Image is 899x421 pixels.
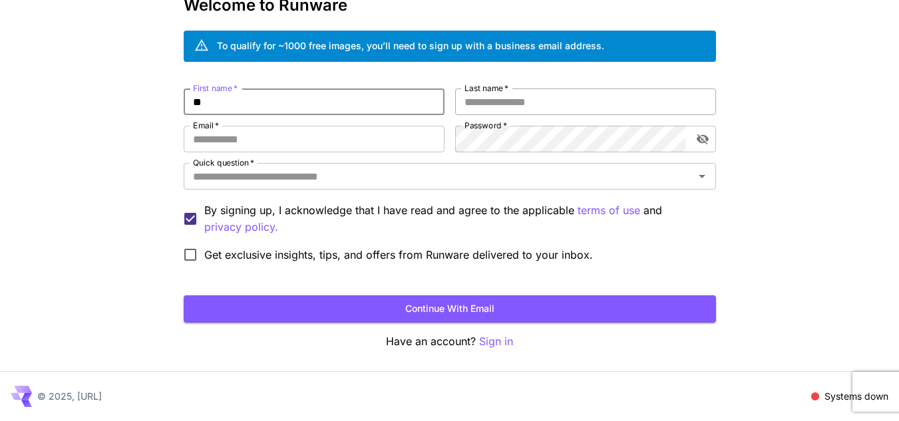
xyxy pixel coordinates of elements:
label: Quick question [193,157,254,168]
label: First name [193,82,238,94]
p: © 2025, [URL] [37,389,102,403]
p: terms of use [578,202,640,219]
label: Last name [464,82,508,94]
button: Continue with email [184,295,716,323]
p: privacy policy. [204,219,278,235]
button: Sign in [479,333,513,350]
button: toggle password visibility [691,127,715,151]
div: To qualify for ~1000 free images, you’ll need to sign up with a business email address. [217,39,604,53]
button: Open [693,167,711,186]
button: By signing up, I acknowledge that I have read and agree to the applicable and privacy policy. [578,202,640,219]
label: Email [193,120,219,131]
button: By signing up, I acknowledge that I have read and agree to the applicable terms of use and [204,219,278,235]
p: By signing up, I acknowledge that I have read and agree to the applicable and [204,202,705,235]
p: Systems down [824,389,888,403]
label: Password [464,120,507,131]
span: Get exclusive insights, tips, and offers from Runware delivered to your inbox. [204,247,593,263]
p: Have an account? [184,333,716,350]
